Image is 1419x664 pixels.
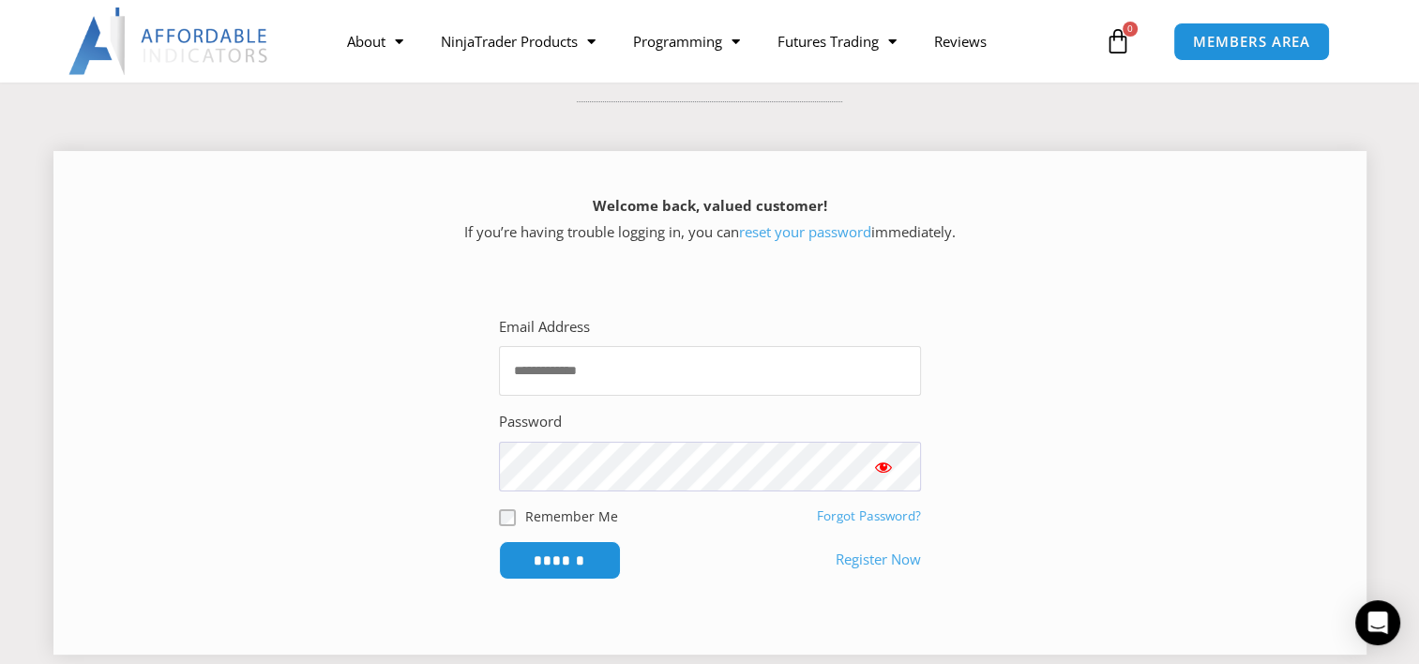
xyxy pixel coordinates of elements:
a: About [328,20,422,63]
img: LogoAI | Affordable Indicators – NinjaTrader [68,8,270,75]
a: Register Now [836,547,921,573]
span: MEMBERS AREA [1193,35,1310,49]
a: reset your password [739,222,871,241]
label: Password [499,409,562,435]
a: Reviews [915,20,1005,63]
strong: Welcome back, valued customer! [593,196,827,215]
a: 0 [1077,14,1159,68]
span: 0 [1123,22,1138,37]
a: MEMBERS AREA [1173,23,1330,61]
a: NinjaTrader Products [422,20,614,63]
button: Show password [846,442,921,491]
div: Open Intercom Messenger [1355,600,1400,645]
p: If you’re having trouble logging in, you can immediately. [86,193,1334,246]
label: Remember Me [525,506,618,526]
a: Forgot Password? [817,507,921,524]
a: Futures Trading [759,20,915,63]
a: Programming [614,20,759,63]
label: Email Address [499,314,590,340]
nav: Menu [328,20,1100,63]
